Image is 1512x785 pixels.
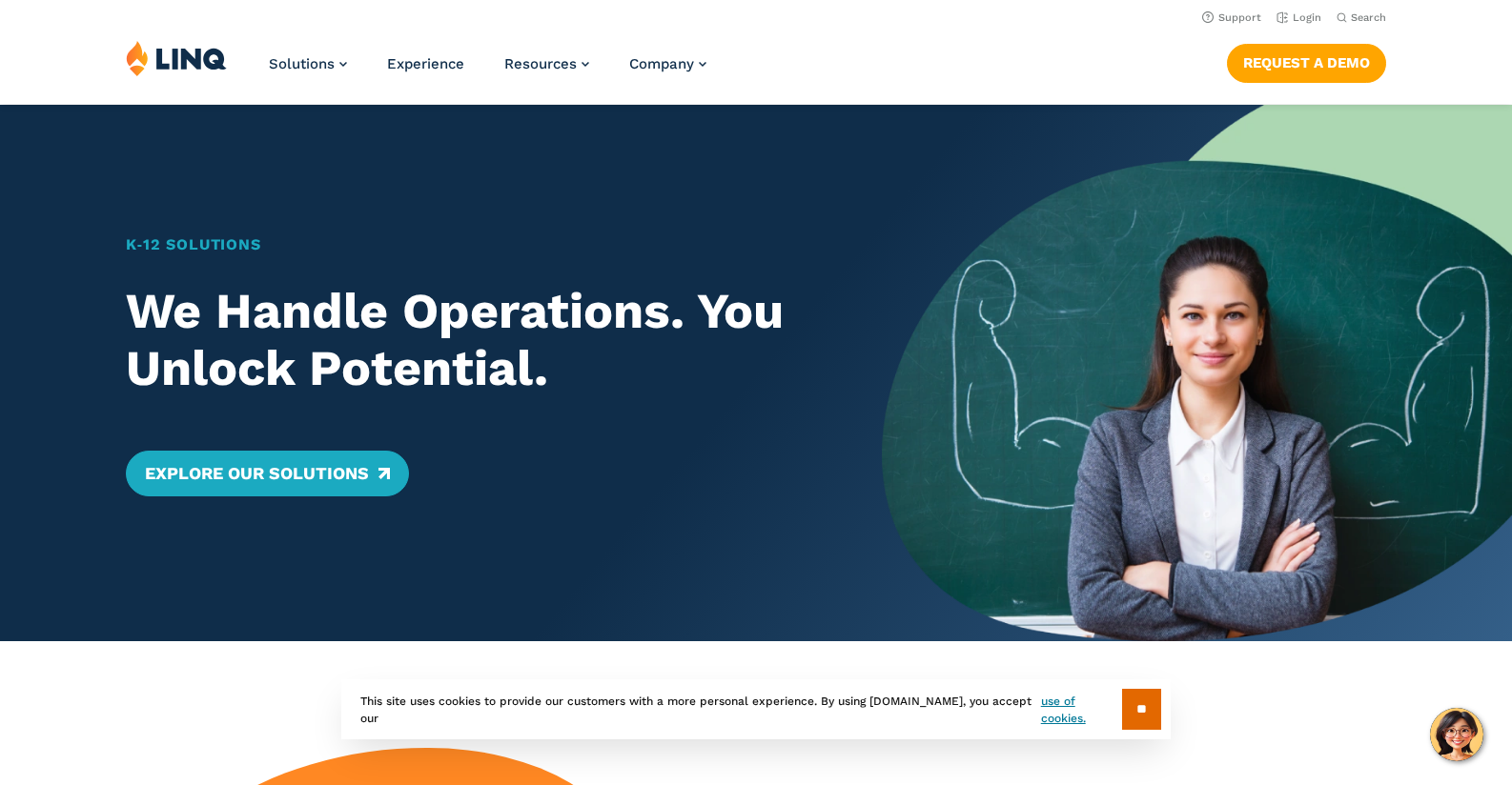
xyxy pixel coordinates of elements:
nav: Button Navigation [1227,40,1386,82]
span: Company [629,55,694,72]
img: Home Banner [882,105,1512,641]
span: Search [1351,11,1386,24]
a: Login [1277,11,1321,24]
a: use of cookies. [1041,693,1122,727]
button: Hello, have a question? Let’s chat. [1430,708,1483,761]
a: Support [1202,11,1261,24]
h2: We Handle Operations. You Unlock Potential. [126,283,820,397]
button: Open Search Bar [1337,10,1386,25]
a: Company [629,55,706,72]
span: Resources [504,55,577,72]
span: Solutions [269,55,335,72]
nav: Primary Navigation [269,40,706,103]
a: Explore Our Solutions [126,451,409,496]
a: Solutions [269,55,347,72]
a: Experience [387,55,464,72]
a: Request a Demo [1227,44,1386,82]
img: LINQ | K‑12 Software [126,40,227,76]
div: This site uses cookies to provide our customers with a more personal experience. By using [DOMAIN... [341,679,1171,739]
a: Resources [504,55,589,72]
h1: K‑12 Solutions [126,233,820,256]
